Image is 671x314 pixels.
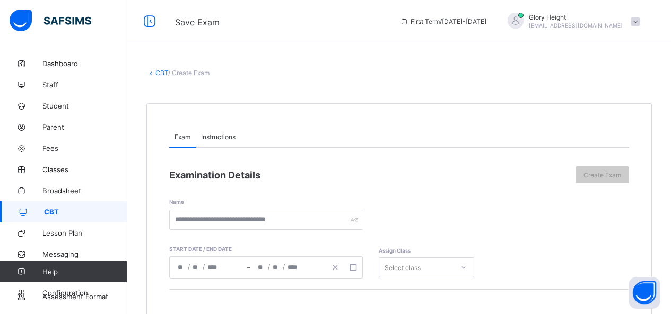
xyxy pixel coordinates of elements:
[583,171,621,179] span: Create Exam
[10,10,91,32] img: safsims
[44,208,127,216] span: CBT
[247,263,250,272] span: –
[168,69,210,77] span: / Create Exam
[268,262,270,271] span: /
[42,59,127,68] span: Dashboard
[529,22,623,29] span: [EMAIL_ADDRESS][DOMAIN_NAME]
[175,17,220,28] span: Save Exam
[175,133,190,141] span: Exam
[629,277,660,309] button: Open asap
[497,13,646,30] div: GloryHeight
[385,257,421,277] div: Select class
[42,80,127,89] span: Staff
[529,13,623,21] span: Glory Height
[42,229,127,237] span: Lesson Plan
[169,246,251,252] span: Start date / End date
[42,144,127,152] span: Fees
[42,289,127,297] span: Configuration
[283,262,285,271] span: /
[400,17,486,25] span: session/term information
[42,123,127,131] span: Parent
[42,102,127,110] span: Student
[42,165,127,174] span: Classes
[169,199,184,205] span: Name
[169,169,260,181] span: Examination Details
[42,250,127,258] span: Messaging
[379,247,411,254] span: Assign Class
[42,186,127,195] span: Broadsheet
[42,267,127,276] span: Help
[201,133,236,141] span: Instructions
[155,69,168,77] a: CBT
[203,262,205,271] span: /
[188,262,190,271] span: /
